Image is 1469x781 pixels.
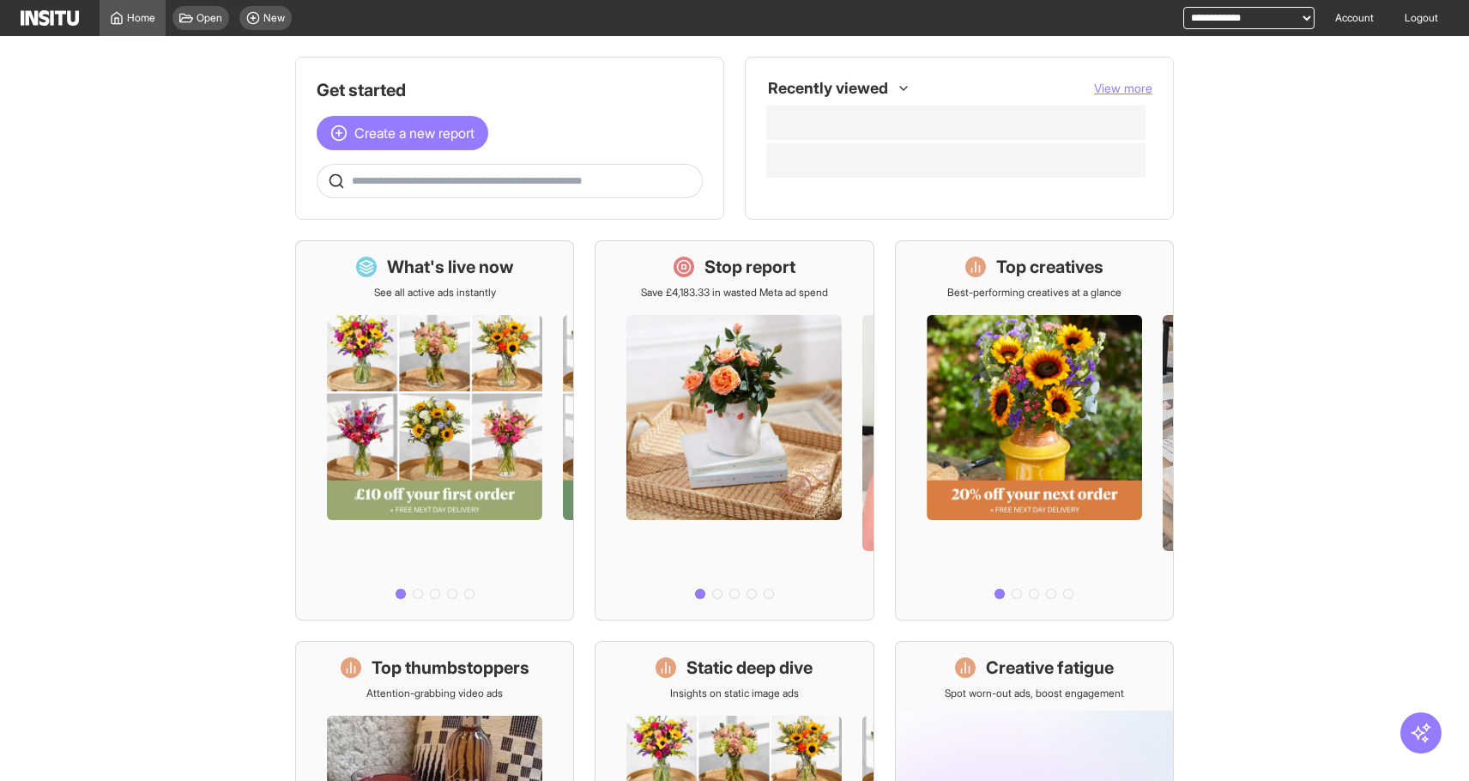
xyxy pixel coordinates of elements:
[947,286,1121,300] p: Best-performing creatives at a glance
[670,687,799,700] p: Insights on static image ads
[996,255,1103,279] h1: Top creatives
[1094,81,1152,95] span: View more
[895,240,1174,621] a: Top creativesBest-performing creatives at a glance
[354,123,475,143] span: Create a new report
[595,240,874,621] a: Stop reportSave £4,183.33 in wasted Meta ad spend
[374,286,496,300] p: See all active ads instantly
[317,116,488,150] button: Create a new report
[21,10,79,26] img: Logo
[196,11,222,25] span: Open
[1094,80,1152,97] button: View more
[317,78,703,102] h1: Get started
[686,656,813,680] h1: Static deep dive
[263,11,285,25] span: New
[372,656,529,680] h1: Top thumbstoppers
[127,11,155,25] span: Home
[704,255,795,279] h1: Stop report
[387,255,514,279] h1: What's live now
[641,286,828,300] p: Save £4,183.33 in wasted Meta ad spend
[366,687,503,700] p: Attention-grabbing video ads
[295,240,574,621] a: What's live nowSee all active ads instantly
